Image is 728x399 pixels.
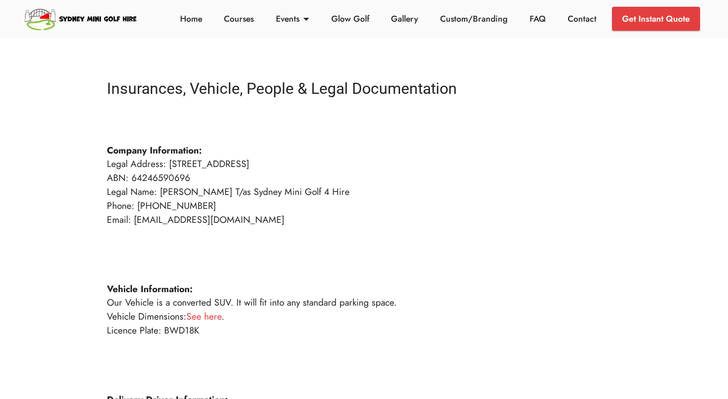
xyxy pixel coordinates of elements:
[389,13,421,25] a: Gallery
[527,13,548,25] a: FAQ
[177,13,205,25] a: Home
[565,13,599,25] a: Contact
[107,77,621,100] h4: Insurances, Vehicle, People & Legal Documentation
[438,13,510,25] a: Custom/Branding
[273,13,312,25] a: Events
[186,309,221,323] a: See here
[612,7,700,31] a: Get Instant Quote
[328,13,372,25] a: Glow Golf
[107,143,202,157] strong: Company Information:
[221,13,257,25] a: Courses
[107,282,193,296] strong: Vehicle Information:
[23,5,139,33] img: Sydney Mini Golf Hire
